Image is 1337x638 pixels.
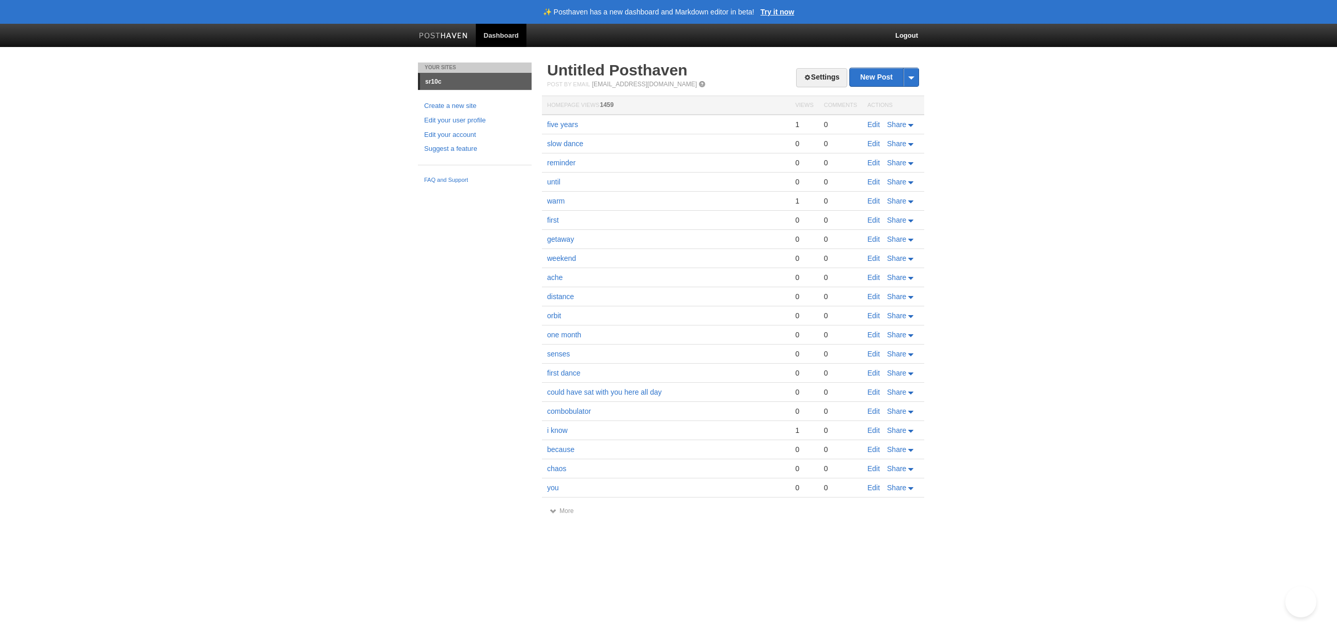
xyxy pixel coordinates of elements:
[887,407,906,415] span: Share
[424,115,525,126] a: Edit your user profile
[819,96,862,115] th: Comments
[547,388,662,396] a: could have sat with you here all day
[887,292,906,301] span: Share
[824,215,857,225] div: 0
[862,96,924,115] th: Actions
[420,73,532,90] a: sr10c
[795,139,813,148] div: 0
[824,407,857,416] div: 0
[795,235,813,244] div: 0
[887,235,906,243] span: Share
[887,178,906,186] span: Share
[547,273,563,282] a: ache
[542,96,790,115] th: Homepage Views
[867,216,880,224] a: Edit
[887,369,906,377] span: Share
[424,176,525,185] a: FAQ and Support
[824,349,857,359] div: 0
[867,388,880,396] a: Edit
[795,407,813,416] div: 0
[867,159,880,167] a: Edit
[790,96,818,115] th: Views
[824,139,857,148] div: 0
[867,407,880,415] a: Edit
[867,235,880,243] a: Edit
[824,368,857,378] div: 0
[547,407,591,415] a: combobulator
[887,331,906,339] span: Share
[824,292,857,301] div: 0
[887,159,906,167] span: Share
[796,68,847,87] a: Settings
[550,507,573,515] a: More
[867,197,880,205] a: Edit
[795,368,813,378] div: 0
[824,235,857,244] div: 0
[867,312,880,320] a: Edit
[547,331,581,339] a: one month
[887,445,906,454] span: Share
[887,426,906,434] span: Share
[547,426,568,434] a: i know
[547,350,570,358] a: senses
[795,196,813,206] div: 1
[547,216,559,224] a: first
[547,484,559,492] a: you
[547,139,583,148] a: slow dance
[795,445,813,454] div: 0
[547,81,590,87] span: Post by Email
[867,426,880,434] a: Edit
[543,8,754,15] header: ✨ Posthaven has a new dashboard and Markdown editor in beta!
[887,216,906,224] span: Share
[887,197,906,205] span: Share
[795,311,813,320] div: 0
[867,464,880,473] a: Edit
[824,330,857,339] div: 0
[547,445,574,454] a: because
[867,254,880,262] a: Edit
[547,120,578,129] a: five years
[600,101,614,108] span: 1459
[824,120,857,129] div: 0
[547,197,565,205] a: warm
[795,349,813,359] div: 0
[795,387,813,397] div: 0
[795,177,813,186] div: 0
[424,130,525,141] a: Edit your account
[824,464,857,473] div: 0
[824,426,857,435] div: 0
[795,483,813,492] div: 0
[867,350,880,358] a: Edit
[867,445,880,454] a: Edit
[795,330,813,339] div: 0
[887,254,906,262] span: Share
[887,312,906,320] span: Share
[867,139,880,148] a: Edit
[887,350,906,358] span: Share
[850,68,919,86] a: New Post
[795,464,813,473] div: 0
[887,464,906,473] span: Share
[760,8,794,15] a: Try it now
[547,292,574,301] a: distance
[419,33,468,40] img: Posthaven-bar
[795,254,813,263] div: 0
[795,120,813,129] div: 1
[547,464,566,473] a: chaos
[888,24,926,47] a: Logout
[867,120,880,129] a: Edit
[867,292,880,301] a: Edit
[1285,586,1316,617] iframe: Help Scout Beacon - Open
[795,215,813,225] div: 0
[795,158,813,167] div: 0
[547,235,574,243] a: getaway
[795,292,813,301] div: 0
[824,311,857,320] div: 0
[867,484,880,492] a: Edit
[887,120,906,129] span: Share
[824,273,857,282] div: 0
[824,445,857,454] div: 0
[887,139,906,148] span: Share
[547,178,561,186] a: until
[592,81,697,88] a: [EMAIL_ADDRESS][DOMAIN_NAME]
